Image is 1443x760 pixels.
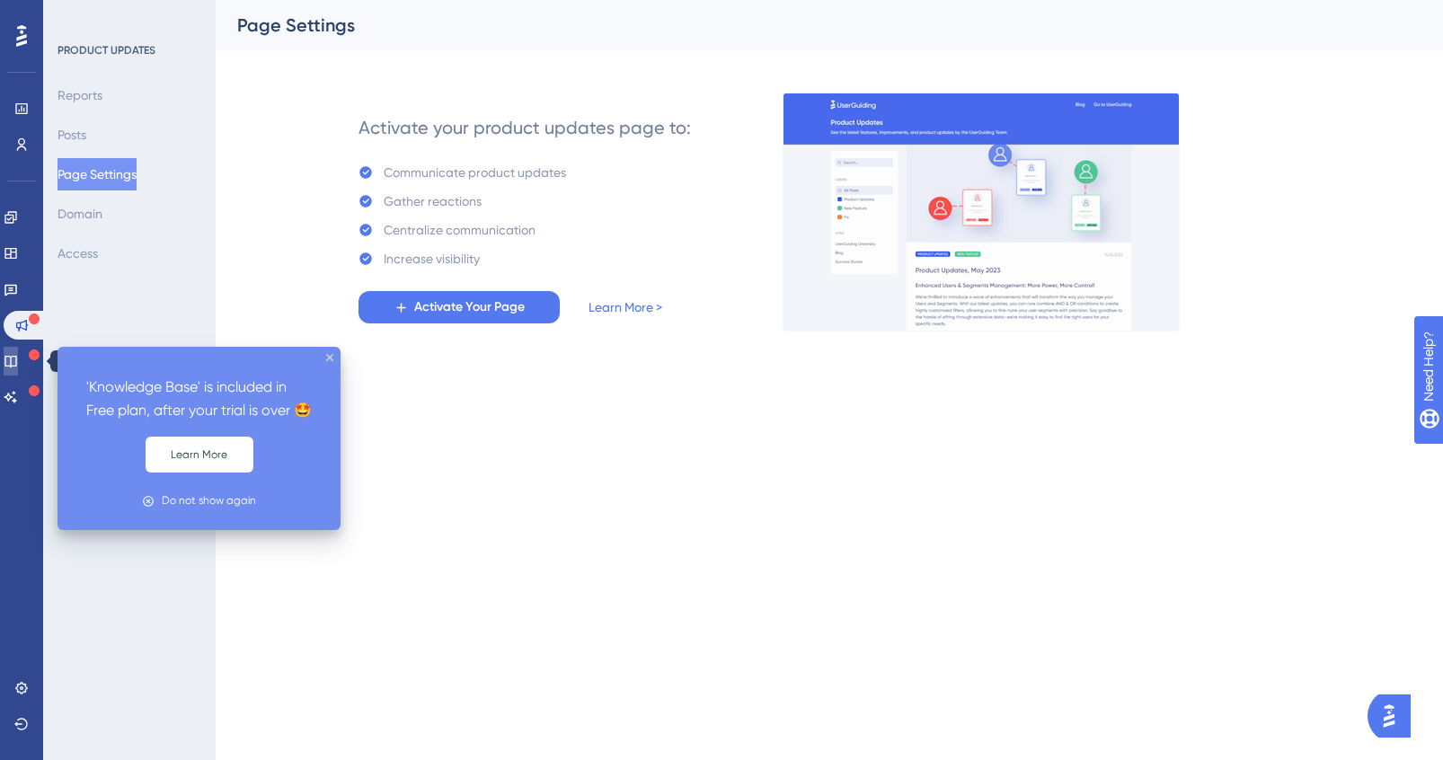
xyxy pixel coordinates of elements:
div: PRODUCT UPDATES [58,43,155,57]
button: Access [58,237,98,270]
button: Page Settings [58,158,137,190]
div: close tooltip [326,354,333,361]
div: Do not show again [162,492,256,509]
div: Communicate product updates [384,162,566,183]
div: Page Settings [237,13,1377,38]
button: Posts [58,119,86,151]
span: Need Help? [42,4,112,26]
div: Centralize communication [384,219,536,241]
a: Learn More > [589,296,662,318]
div: Increase visibility [384,248,480,270]
button: Activate Your Page [359,291,560,323]
div: Activate your product updates page to: [359,115,691,140]
span: Activate Your Page [414,296,525,318]
p: 'Knowledge Base' is included in Free plan, after your trial is over 🤩 [86,376,312,422]
button: Domain [58,198,102,230]
iframe: UserGuiding AI Assistant Launcher [1368,689,1421,743]
button: Reports [58,79,102,111]
button: Learn More [146,437,253,473]
div: Gather reactions [384,190,482,212]
img: 253145e29d1258e126a18a92d52e03bb.gif [783,93,1180,331]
